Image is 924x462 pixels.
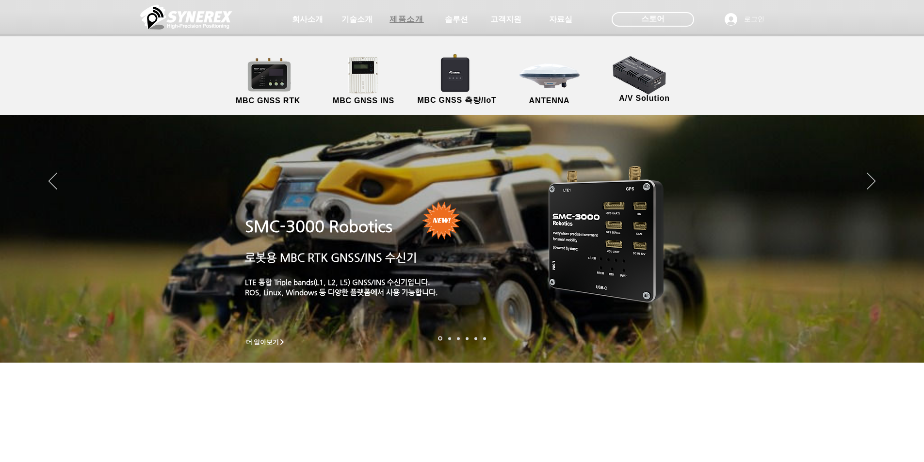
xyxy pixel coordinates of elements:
[457,337,460,340] a: 측량 IoT
[745,420,924,462] iframe: Wix Chat
[246,338,279,347] span: 더 알아보기
[482,10,530,29] a: 고객지원
[320,56,407,107] a: MBC GNSS INS
[49,173,57,191] button: 이전
[417,96,496,106] span: MBC GNSS 측량/IoT
[333,96,394,105] span: MBC GNSS INS
[438,336,442,341] a: 로봇- SMC 2000
[140,2,232,32] img: 씨너렉스_White_simbol_대지 1.png
[466,337,469,340] a: 자율주행
[431,48,481,97] img: SynRTK__.png
[333,10,381,29] a: 기술소개
[490,15,521,25] span: 고객지원
[410,56,504,107] a: MBC GNSS 측량/IoT
[741,15,768,24] span: 로그인
[867,173,875,191] button: 다음
[612,12,694,27] div: 스토어
[383,10,431,29] a: 제품소개
[225,56,312,107] a: MBC GNSS RTK
[641,14,665,24] span: 스토어
[245,251,417,264] a: 로봇용 MBC RTK GNSS/INS 수신기
[245,288,438,296] a: ROS, Linux, Windows 등 다양한 플랫폼에서 사용 가능합니다.
[292,15,323,25] span: 회사소개
[242,336,290,348] a: 더 알아보기
[474,337,477,340] a: 로봇
[549,15,572,25] span: 자료실
[245,217,392,236] a: SMC-3000 Robotics
[335,54,395,96] img: MGI2000_front-removebg-preview (1).png
[718,10,771,29] button: 로그인
[236,96,300,105] span: MBC GNSS RTK
[483,337,486,340] a: 정밀농업
[432,10,481,29] a: 솔루션
[283,10,332,29] a: 회사소개
[619,94,670,103] span: A/V Solution
[601,53,688,104] a: A/V Solution
[445,15,468,25] span: 솔루션
[341,15,373,25] span: 기술소개
[448,337,451,340] a: 드론 8 - SMC 2000
[535,152,678,314] img: KakaoTalk_20241224_155801212.png
[506,56,593,107] a: ANTENNA
[245,278,430,286] a: LTE 통합 Triple bands(L1, L2, L5) GNSS/INS 수신기입니다.
[435,336,489,341] nav: 슬라이드
[536,10,585,29] a: 자료실
[529,96,570,105] span: ANTENNA
[389,15,423,25] span: 제품소개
